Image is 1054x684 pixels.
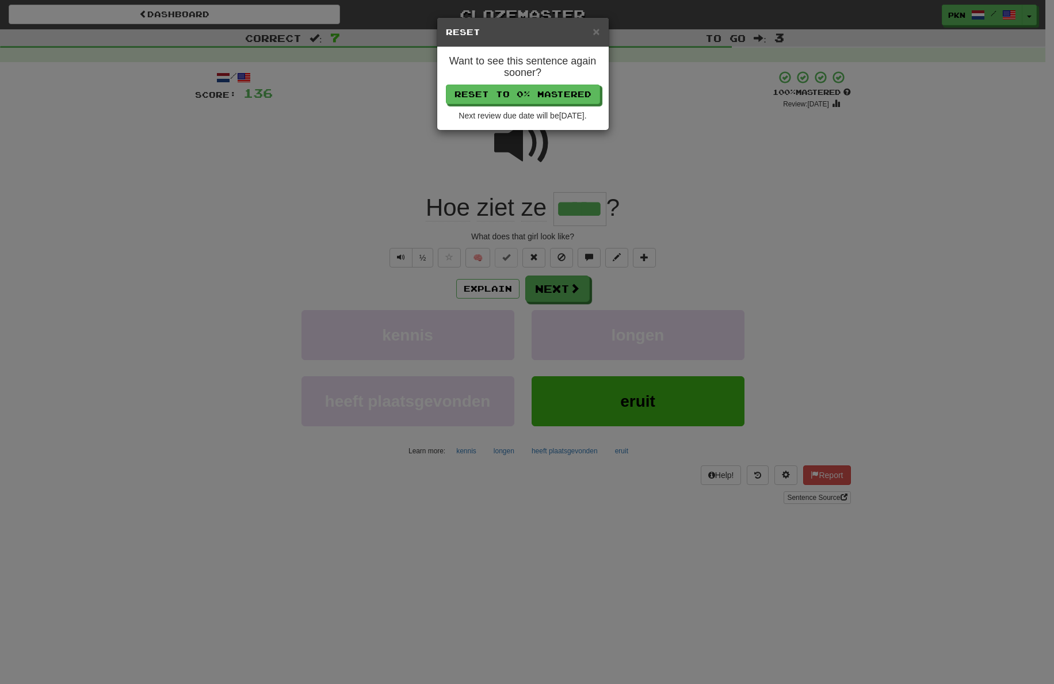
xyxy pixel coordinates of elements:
button: Close [593,25,599,37]
h4: Want to see this sentence again sooner? [446,56,600,79]
span: × [593,25,599,38]
div: Next review due date will be [DATE] . [446,110,600,121]
button: Reset to 0% Mastered [446,85,600,104]
h5: Reset [446,26,600,38]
